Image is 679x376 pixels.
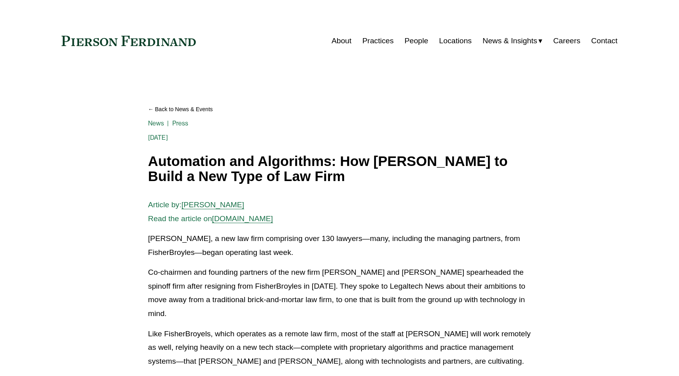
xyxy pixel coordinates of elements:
span: News & Insights [482,34,537,48]
a: folder dropdown [482,33,542,48]
a: Careers [553,33,580,48]
a: [DOMAIN_NAME] [212,214,273,223]
a: Back to News & Events [148,102,531,116]
span: Read the article on [148,214,212,223]
a: Contact [591,33,617,48]
a: People [405,33,428,48]
p: [PERSON_NAME], a new law firm comprising over 130 lawyers—many, including the managing partners, ... [148,232,531,259]
a: [PERSON_NAME] [181,201,244,209]
a: Practices [362,33,394,48]
p: Like FisherBroyels, which operates as a remote law firm, most of the staff at [PERSON_NAME] will ... [148,327,531,368]
h1: Automation and Algorithms: How [PERSON_NAME] to Build a New Type of Law Firm [148,154,531,184]
span: Article by: [148,201,181,209]
a: About [332,33,351,48]
a: Press [172,120,189,127]
span: [DATE] [148,134,168,141]
p: Co-chairmen and founding partners of the new firm [PERSON_NAME] and [PERSON_NAME] spearheaded the... [148,266,531,320]
a: News [148,120,164,127]
a: Locations [439,33,472,48]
